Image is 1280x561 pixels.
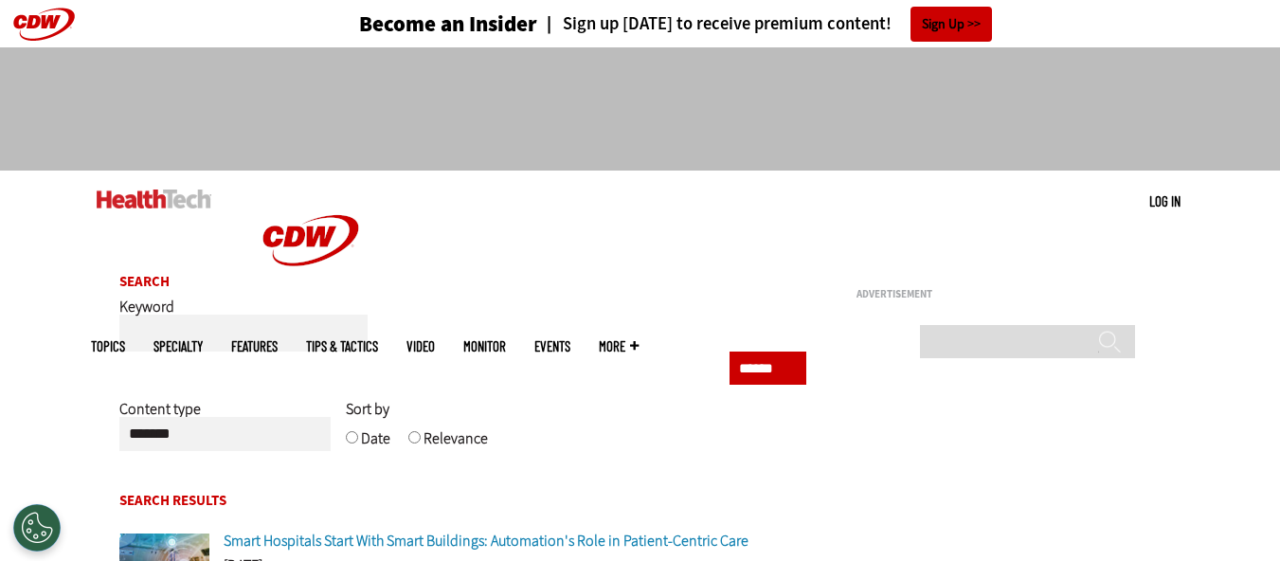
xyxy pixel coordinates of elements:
[13,504,61,552] button: Open Preferences
[1149,191,1181,211] div: User menu
[288,13,537,35] a: Become an Insider
[406,339,435,353] a: Video
[463,339,506,353] a: MonITor
[359,13,537,35] h3: Become an Insider
[306,339,378,353] a: Tips & Tactics
[224,531,748,551] a: Smart Hospitals Start With Smart Buildings: Automation's Role in Patient-Centric Care
[13,504,61,552] div: Cookies Settings
[119,494,807,508] h2: Search Results
[91,339,125,353] span: Topics
[119,399,201,433] label: Content type
[361,428,390,462] label: Date
[910,7,992,42] a: Sign Up
[296,66,985,152] iframe: advertisement
[240,296,382,316] a: CDW
[856,307,1141,544] iframe: advertisement
[346,399,389,419] span: Sort by
[240,171,382,311] img: Home
[1149,192,1181,209] a: Log in
[231,339,278,353] a: Features
[537,15,892,33] a: Sign up [DATE] to receive premium content!
[534,339,570,353] a: Events
[97,190,211,208] img: Home
[424,428,488,462] label: Relevance
[153,339,203,353] span: Specialty
[599,339,639,353] span: More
